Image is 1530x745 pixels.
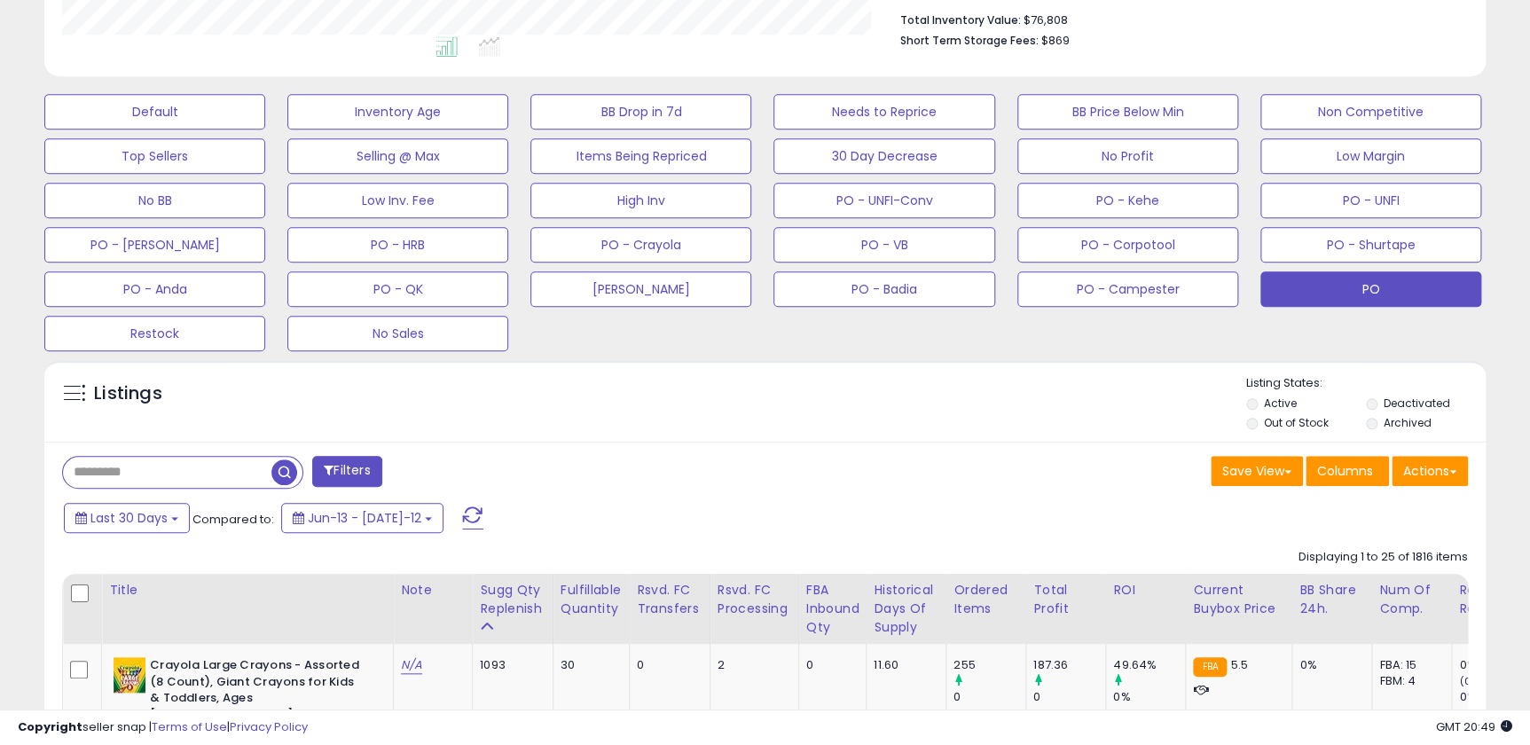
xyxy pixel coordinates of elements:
b: Crayola Large Crayons - Assorted (8 Count), Giant Crayons for Kids & Toddlers, Ages [DEMOGRAPHIC_... [150,657,365,727]
button: PO - UNFI [1260,183,1481,218]
label: Deactivated [1384,396,1450,411]
p: Listing States: [1246,375,1486,392]
div: 11.60 [874,657,932,673]
div: Displaying 1 to 25 of 1816 items [1299,549,1468,566]
label: Archived [1384,415,1432,430]
button: PO - Crayola [530,227,751,263]
div: 0 [806,657,853,673]
button: No BB [44,183,265,218]
button: Non Competitive [1260,94,1481,129]
strong: Copyright [18,718,82,735]
span: 5.5 [1231,656,1248,673]
div: FBA inbound Qty [806,581,859,637]
button: No Profit [1017,138,1238,174]
h5: Listings [94,381,162,406]
button: PO - Campester [1017,271,1238,307]
div: Rsvd. FC Transfers [637,581,702,618]
button: Restock [44,316,265,351]
a: Terms of Use [152,718,227,735]
div: 49.64% [1113,657,1185,673]
button: PO [1260,271,1481,307]
div: Title [109,581,386,600]
div: Return Rate [1459,581,1524,618]
span: Columns [1317,462,1373,480]
small: (0%) [1459,674,1484,688]
button: Save View [1211,456,1303,486]
button: PO - Corpotool [1017,227,1238,263]
div: 255 [953,657,1025,673]
button: 30 Day Decrease [773,138,994,174]
div: Ordered Items [953,581,1018,618]
button: Needs to Reprice [773,94,994,129]
button: PO - UNFI-Conv [773,183,994,218]
div: 30 [561,657,616,673]
div: Sugg Qty Replenish [480,581,545,618]
button: Low Inv. Fee [287,183,508,218]
button: Filters [312,456,381,487]
span: $869 [1041,32,1070,49]
div: 1093 [480,657,539,673]
span: Jun-13 - [DATE]-12 [308,509,421,527]
button: No Sales [287,316,508,351]
button: BB Drop in 7d [530,94,751,129]
button: Items Being Repriced [530,138,751,174]
button: PO - QK [287,271,508,307]
div: 0 [637,657,696,673]
div: 2 [718,657,785,673]
label: Active [1264,396,1297,411]
div: Num of Comp. [1379,581,1444,618]
div: Note [401,581,465,600]
div: Total Profit [1033,581,1098,618]
b: Short Term Storage Fees: [900,33,1039,48]
button: Last 30 Days [64,503,190,533]
div: Rsvd. FC Processing [718,581,791,618]
button: PO - Kehe [1017,183,1238,218]
span: Compared to: [192,511,274,528]
span: Last 30 Days [90,509,168,527]
button: PO - HRB [287,227,508,263]
div: FBM: 4 [1379,673,1438,689]
div: ROI [1113,581,1178,600]
button: Selling @ Max [287,138,508,174]
button: PO - Anda [44,271,265,307]
span: 2025-08-12 20:49 GMT [1436,718,1512,735]
div: Current Buybox Price [1193,581,1284,618]
div: 0 [1033,689,1105,705]
button: Default [44,94,265,129]
div: 187.36 [1033,657,1105,673]
div: 0% [1113,689,1185,705]
button: PO - Shurtape [1260,227,1481,263]
li: $76,808 [900,8,1455,29]
th: Please note that this number is a calculation based on your required days of coverage and your ve... [473,574,553,644]
div: seller snap | | [18,719,308,736]
div: BB Share 24h. [1299,581,1364,618]
div: FBA: 15 [1379,657,1438,673]
b: Total Inventory Value: [900,12,1021,27]
label: Out of Stock [1264,415,1329,430]
button: High Inv [530,183,751,218]
button: PO - VB [773,227,994,263]
button: [PERSON_NAME] [530,271,751,307]
div: Fulfillable Quantity [561,581,622,618]
button: PO - Badia [773,271,994,307]
button: Actions [1392,456,1468,486]
a: N/A [401,656,422,674]
button: Top Sellers [44,138,265,174]
a: Privacy Policy [230,718,308,735]
button: Columns [1306,456,1389,486]
div: Historical Days Of Supply [874,581,938,637]
div: 0 [953,689,1025,705]
button: PO - [PERSON_NAME] [44,227,265,263]
img: 51GxZjz5JNL._SL40_.jpg [114,657,145,693]
button: Jun-13 - [DATE]-12 [281,503,443,533]
button: BB Price Below Min [1017,94,1238,129]
button: Low Margin [1260,138,1481,174]
small: FBA [1193,657,1226,677]
div: 0% [1299,657,1358,673]
button: Inventory Age [287,94,508,129]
